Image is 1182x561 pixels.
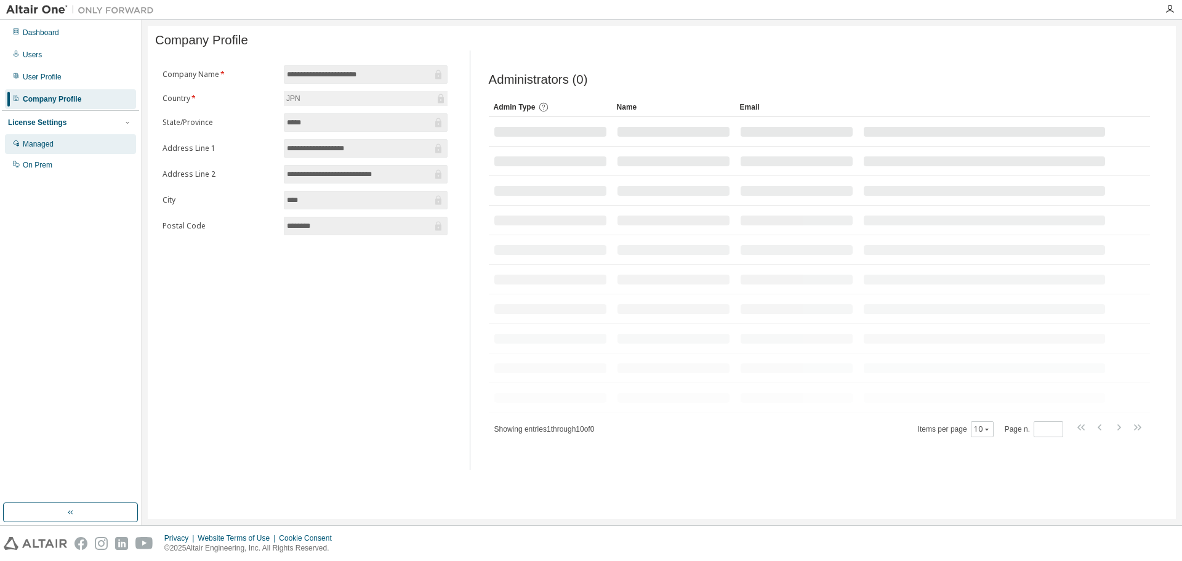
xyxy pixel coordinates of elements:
label: Address Line 2 [163,169,276,179]
div: Company Profile [23,94,81,104]
label: State/Province [163,118,276,127]
img: altair_logo.svg [4,537,67,550]
span: Page n. [1005,421,1063,437]
div: Users [23,50,42,60]
button: 10 [974,424,991,434]
div: JPN [284,92,302,105]
div: Cookie Consent [279,533,339,543]
span: Showing entries 1 through 10 of 0 [494,425,595,434]
label: Address Line 1 [163,143,276,153]
label: Country [163,94,276,103]
label: City [163,195,276,205]
p: © 2025 Altair Engineering, Inc. All Rights Reserved. [164,543,339,554]
div: Email [740,97,853,117]
div: Managed [23,139,54,149]
img: facebook.svg [74,537,87,550]
div: Website Terms of Use [198,533,279,543]
div: License Settings [8,118,66,127]
div: Name [617,97,730,117]
label: Postal Code [163,221,276,231]
span: Company Profile [155,33,248,47]
span: Admin Type [494,103,536,111]
div: JPN [284,91,448,106]
img: instagram.svg [95,537,108,550]
span: Items per page [918,421,994,437]
div: Dashboard [23,28,59,38]
img: youtube.svg [135,537,153,550]
span: Administrators (0) [489,73,588,87]
div: Privacy [164,533,198,543]
img: linkedin.svg [115,537,128,550]
img: Altair One [6,4,160,16]
div: On Prem [23,160,52,170]
label: Company Name [163,70,276,79]
div: User Profile [23,72,62,82]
